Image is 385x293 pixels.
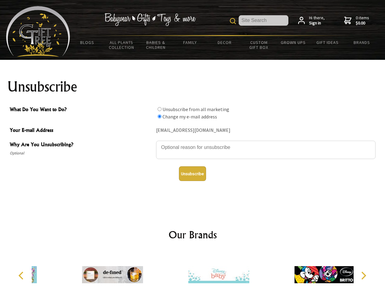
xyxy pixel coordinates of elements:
[276,36,310,49] a: Grown Ups
[158,114,162,118] input: What Do You Want to Do?
[70,36,105,49] a: BLOGS
[356,20,369,26] strong: $0.00
[104,13,196,26] img: Babywear - Gifts - Toys & more
[156,126,376,135] div: [EMAIL_ADDRESS][DOMAIN_NAME]
[309,20,325,26] strong: Sign in
[10,150,153,157] span: Optional
[105,36,139,54] a: All Plants Collection
[6,6,70,57] img: Babyware - Gifts - Toys and more...
[242,36,276,54] a: Custom Gift Box
[158,107,162,111] input: What Do You Want to Do?
[12,227,373,242] h2: Our Brands
[156,141,376,159] textarea: Why Are You Unsubscribing?
[298,15,325,26] a: Hi there,Sign in
[15,269,29,282] button: Previous
[310,36,345,49] a: Gift Ideas
[345,36,379,49] a: Brands
[7,79,378,94] h1: Unsubscribe
[179,166,206,181] button: Unsubscribe
[344,15,369,26] a: 0 items$0.00
[10,141,153,150] span: Why Are You Unsubscribing?
[10,126,153,135] span: Your E-mail Address
[309,15,325,26] span: Hi there,
[230,18,236,24] img: product search
[139,36,173,54] a: Babies & Children
[162,106,229,112] label: Unsubscribe from all marketing
[10,106,153,114] span: What Do You Want to Do?
[173,36,208,49] a: Family
[357,269,370,282] button: Next
[356,15,369,26] span: 0 items
[239,15,288,26] input: Site Search
[207,36,242,49] a: Decor
[162,114,217,120] label: Change my e-mail address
